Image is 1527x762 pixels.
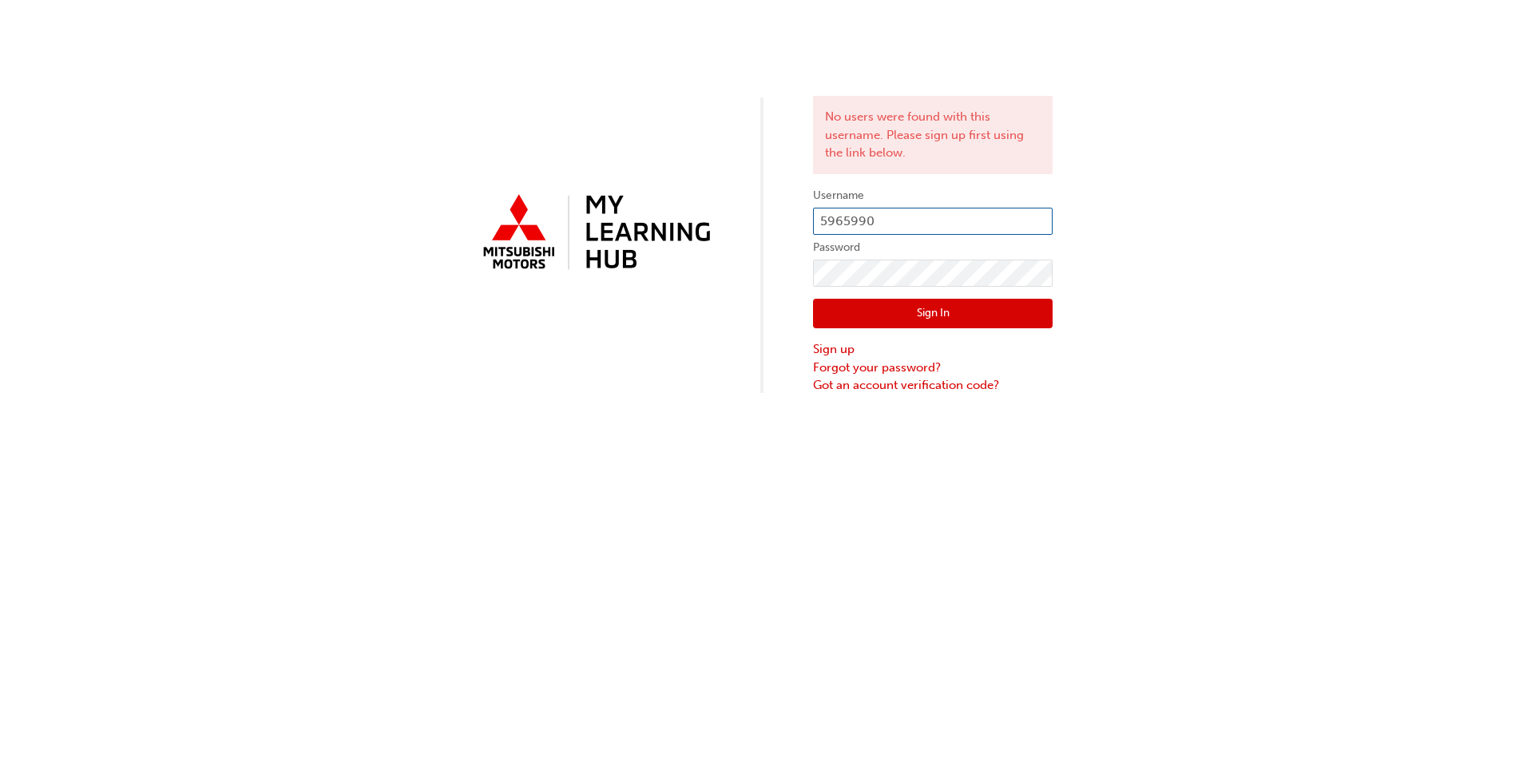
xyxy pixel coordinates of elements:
[813,238,1053,257] label: Password
[813,376,1053,395] a: Got an account verification code?
[813,299,1053,329] button: Sign In
[813,96,1053,174] div: No users were found with this username. Please sign up first using the link below.
[474,188,714,279] img: mmal
[813,340,1053,359] a: Sign up
[813,359,1053,377] a: Forgot your password?
[813,186,1053,205] label: Username
[813,208,1053,235] input: Username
